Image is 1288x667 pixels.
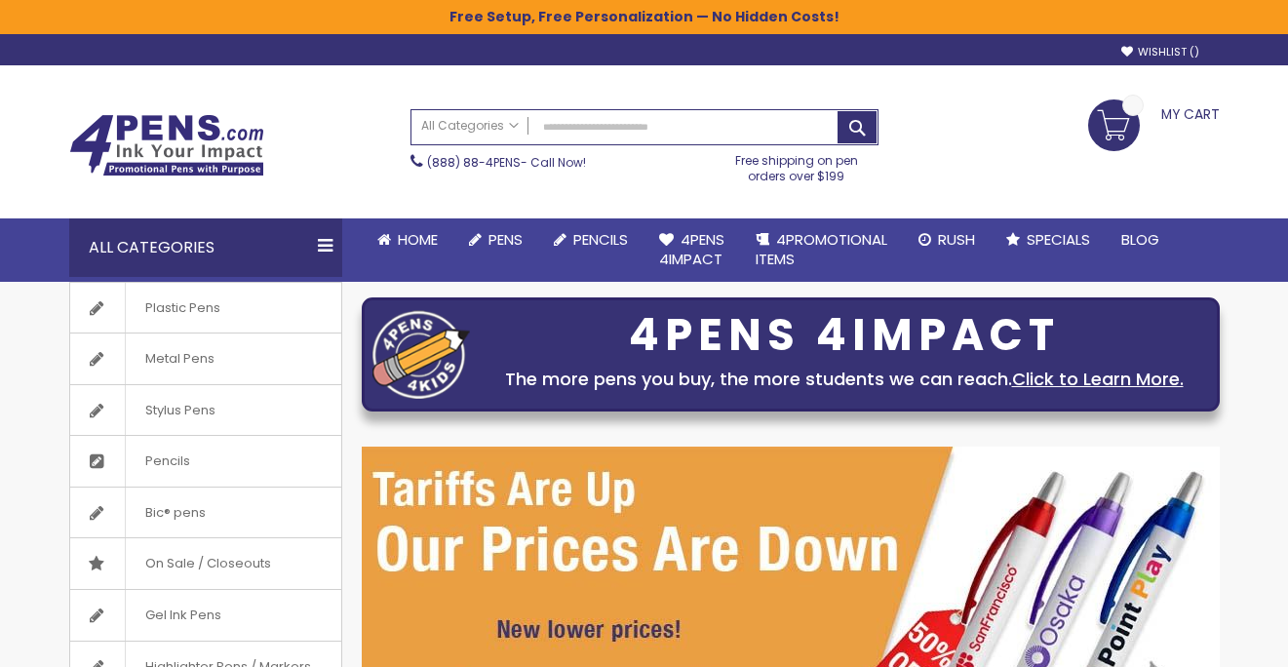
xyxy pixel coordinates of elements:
a: Home [362,218,453,261]
span: Blog [1121,229,1159,250]
span: Pencils [125,436,210,487]
a: Plastic Pens [70,283,341,333]
a: Wishlist [1121,45,1199,59]
span: Pencils [573,229,628,250]
span: Pens [488,229,523,250]
span: Home [398,229,438,250]
span: Specials [1027,229,1090,250]
div: Free shipping on pen orders over $199 [715,145,878,184]
a: Metal Pens [70,333,341,384]
a: Stylus Pens [70,385,341,436]
a: All Categories [411,110,528,142]
img: four_pen_logo.png [372,310,470,399]
a: Gel Ink Pens [70,590,341,641]
span: Rush [938,229,975,250]
span: 4Pens 4impact [659,229,724,269]
span: - Call Now! [427,154,586,171]
a: (888) 88-4PENS [427,154,521,171]
div: The more pens you buy, the more students we can reach. [480,366,1209,393]
a: 4Pens4impact [644,218,740,282]
a: Click to Learn More. [1012,367,1184,391]
a: Bic® pens [70,488,341,538]
a: Pencils [70,436,341,487]
span: Plastic Pens [125,283,240,333]
span: Gel Ink Pens [125,590,241,641]
span: Stylus Pens [125,385,235,436]
div: 4PENS 4IMPACT [480,315,1209,356]
a: On Sale / Closeouts [70,538,341,589]
a: Blog [1106,218,1175,261]
span: On Sale / Closeouts [125,538,291,589]
span: Bic® pens [125,488,225,538]
a: 4PROMOTIONALITEMS [740,218,903,282]
span: All Categories [421,118,519,134]
span: 4PROMOTIONAL ITEMS [756,229,887,269]
span: Metal Pens [125,333,234,384]
a: Specials [991,218,1106,261]
div: All Categories [69,218,342,277]
a: Pens [453,218,538,261]
a: Pencils [538,218,644,261]
img: 4Pens Custom Pens and Promotional Products [69,114,264,177]
a: Rush [903,218,991,261]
